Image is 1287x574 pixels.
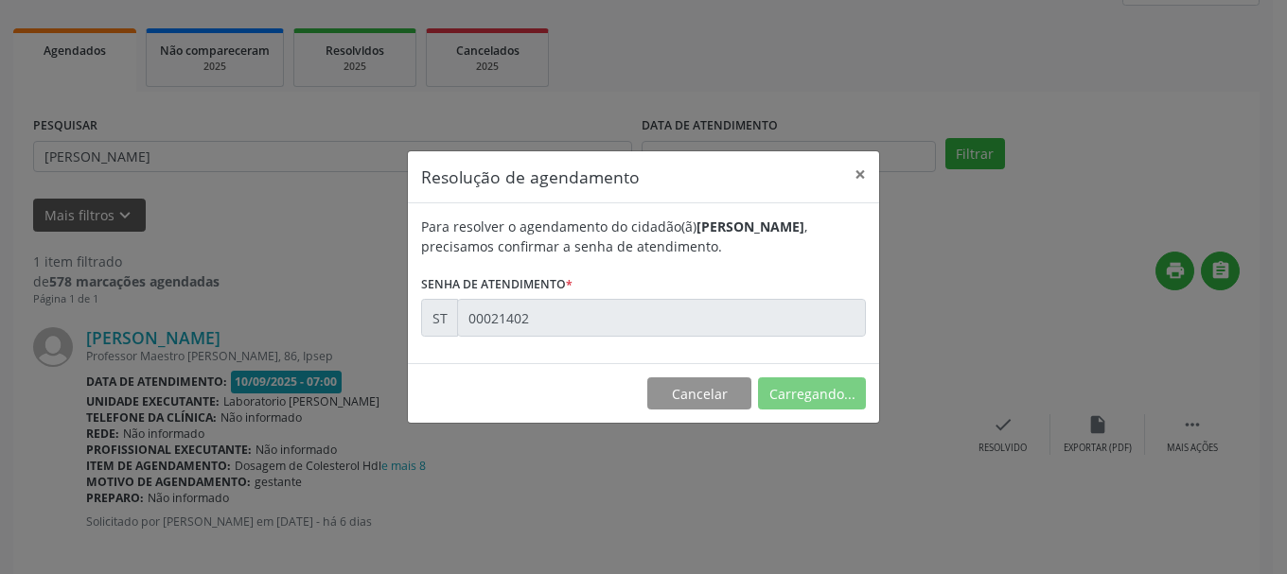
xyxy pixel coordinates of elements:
button: Cancelar [647,377,751,409]
b: [PERSON_NAME] [696,217,804,235]
button: Close [841,151,879,198]
div: ST [421,299,458,337]
button: Carregando... [758,377,866,409]
h5: Resolução de agendamento [421,165,640,189]
div: Para resolver o agendamento do cidadão(ã) , precisamos confirmar a senha de atendimento. [421,217,866,256]
label: Senha de atendimento [421,270,573,299]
